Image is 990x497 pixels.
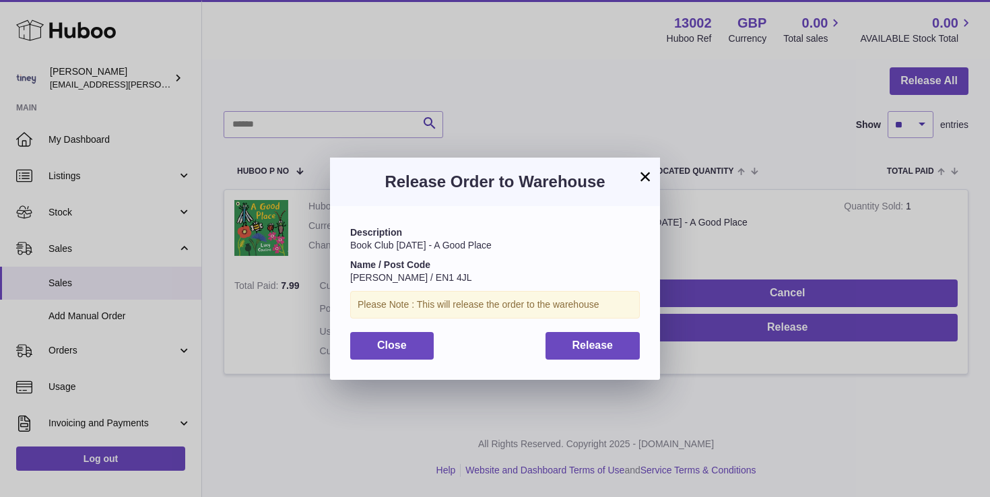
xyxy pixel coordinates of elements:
span: [PERSON_NAME] / EN1 4JL [350,272,472,283]
button: Release [546,332,640,360]
div: Please Note : This will release the order to the warehouse [350,291,640,319]
strong: Name / Post Code [350,259,430,270]
span: Release [572,339,614,351]
h3: Release Order to Warehouse [350,171,640,193]
span: Close [377,339,407,351]
strong: Description [350,227,402,238]
span: Book Club [DATE] - A Good Place [350,240,492,251]
button: × [637,168,653,185]
button: Close [350,332,434,360]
